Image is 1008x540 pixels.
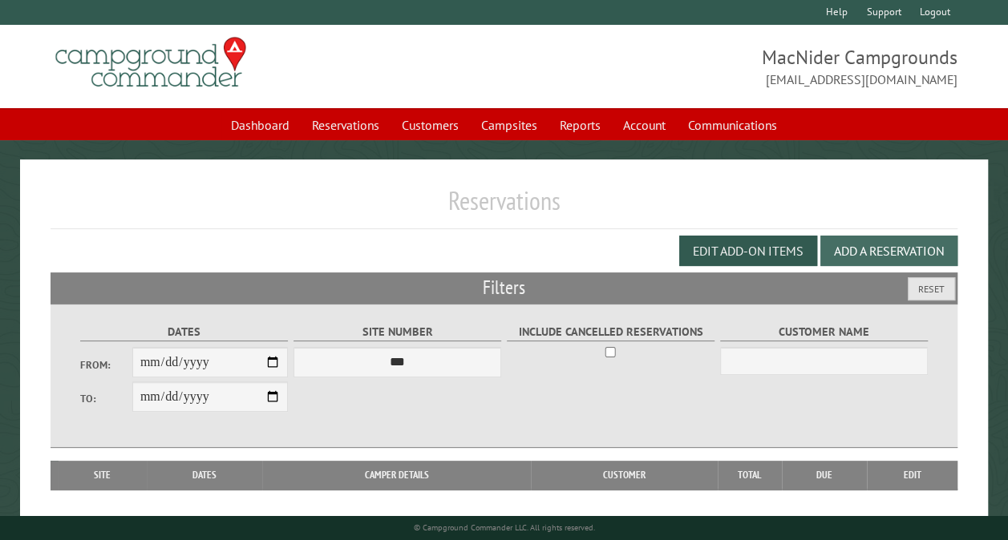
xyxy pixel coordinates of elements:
a: Dashboard [221,110,299,140]
button: Reset [908,277,955,300]
th: Camper Details [262,461,532,490]
small: © Campground Commander LLC. All rights reserved. [414,522,595,533]
img: Campground Commander [51,31,251,94]
a: Reports [550,110,610,140]
label: Site Number [293,323,501,341]
span: MacNider Campgrounds [EMAIL_ADDRESS][DOMAIN_NAME] [504,44,958,89]
a: Campsites [472,110,547,140]
th: Site [59,461,147,490]
th: Dates [147,461,262,490]
label: Include Cancelled Reservations [507,323,715,341]
a: Reservations [302,110,389,140]
label: Dates [80,323,288,341]
th: Total [718,461,782,490]
th: Due [782,461,867,490]
th: Edit [867,461,958,490]
label: From: [80,357,132,373]
th: Customer [531,461,717,490]
button: Add a Reservation [820,236,957,266]
a: Account [613,110,675,140]
h1: Reservations [51,185,957,229]
label: To: [80,391,132,406]
button: Edit Add-on Items [679,236,817,266]
h2: Filters [51,272,957,303]
label: Customer Name [720,323,928,341]
a: Communications [678,110,787,140]
a: Customers [392,110,468,140]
